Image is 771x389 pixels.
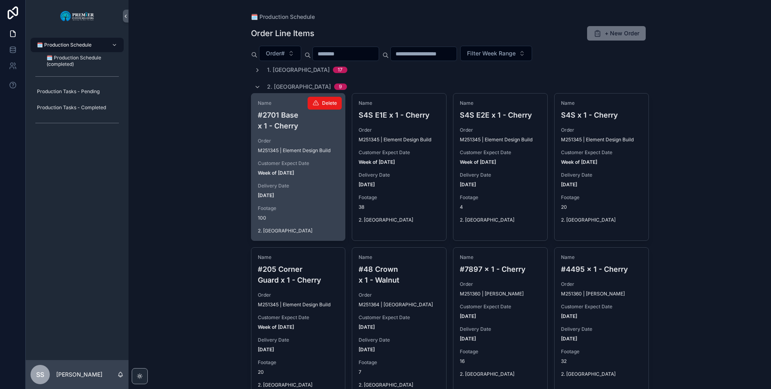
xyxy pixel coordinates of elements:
[453,93,548,241] a: NameS4S E2E x 1 - CherryOrderM251345 | Element Design BuildCustomer Expect DateWeek of [DATE]Deli...
[561,336,577,342] strong: [DATE]
[561,371,642,377] span: 2. [GEOGRAPHIC_DATA]
[37,104,106,111] span: Production Tasks - Completed
[561,303,642,310] span: Customer Expect Date
[266,49,285,57] span: Order#
[31,38,124,52] a: 🗓️ Production Schedule
[258,382,339,388] span: 2. [GEOGRAPHIC_DATA]
[359,172,440,178] span: Delivery Date
[467,49,516,57] span: Filter Week Range
[561,136,634,143] span: M251345 | Element Design Build
[251,13,315,21] a: 🗓️ Production Schedule
[460,336,476,342] strong: [DATE]
[359,382,440,388] span: 2. [GEOGRAPHIC_DATA]
[359,110,440,120] h4: S4S E1E x 1 - Cherry
[561,100,642,106] span: Name
[561,348,642,355] span: Footage
[251,93,346,241] a: Name#2701 Base x 1 - CherryOrderM251345 | Element Design BuildCustomer Expect DateWeek of [DATE]D...
[561,291,625,297] span: M251360 | [PERSON_NAME]
[359,100,440,106] span: Name
[561,181,577,187] strong: [DATE]
[359,359,440,366] span: Footage
[561,326,642,332] span: Delivery Date
[359,346,375,352] strong: [DATE]
[460,264,541,275] h4: #7897 x 1 - Cherry
[56,371,102,379] p: [PERSON_NAME]
[339,84,342,90] div: 9
[359,149,440,156] span: Customer Expect Date
[460,194,541,201] span: Footage
[460,172,541,178] span: Delivery Date
[258,205,339,212] span: Footage
[359,369,440,375] span: 7
[258,100,339,106] span: Name
[267,83,331,91] span: 2. [GEOGRAPHIC_DATA]
[605,29,639,37] span: + New Order
[40,54,124,68] a: 🗓️ Production Schedule (completed)
[258,264,339,285] h4: #205 Corner Guard x 1 - Cherry
[26,32,128,140] div: scrollable content
[258,183,339,189] span: Delivery Date
[587,26,646,41] button: + New Order
[258,346,274,352] strong: [DATE]
[460,204,541,210] span: 4
[267,66,330,74] span: 1. [GEOGRAPHIC_DATA]
[359,301,433,308] span: M251364 | [GEOGRAPHIC_DATA]
[36,370,44,379] span: SS
[31,100,124,115] a: Production Tasks - Completed
[258,170,294,176] strong: Week of [DATE]
[258,192,274,198] strong: [DATE]
[561,127,642,133] span: Order
[561,110,642,120] h4: S4S x 1 - Cherry
[359,127,440,133] span: Order
[460,149,541,156] span: Customer Expect Date
[460,371,541,377] span: 2. [GEOGRAPHIC_DATA]
[460,159,496,165] strong: Week of [DATE]
[359,337,440,343] span: Delivery Date
[359,217,440,223] span: 2. [GEOGRAPHIC_DATA]
[258,160,339,167] span: Customer Expect Date
[554,93,649,241] a: NameS4S x 1 - CherryOrderM251345 | Element Design BuildCustomer Expect DateWeek of [DATE]Delivery...
[258,110,339,131] h4: #2701 Base x 1 - Cherry
[308,97,342,110] button: Delete
[460,46,532,61] button: Select Button
[561,264,642,275] h4: #4495 x 1 - Cherry
[460,281,541,287] span: Order
[460,358,541,365] span: 16
[359,324,375,330] strong: [DATE]
[258,254,339,261] span: Name
[60,10,95,22] img: App logo
[258,138,339,144] span: Order
[561,358,642,365] span: 32
[322,100,337,106] span: Delete
[251,28,314,39] h1: Order Line Items
[258,228,339,234] span: 2. [GEOGRAPHIC_DATA]
[31,84,124,99] a: Production Tasks - Pending
[561,172,642,178] span: Delivery Date
[359,264,440,285] h4: #48 Crown x 1 - Walnut
[460,326,541,332] span: Delivery Date
[359,194,440,201] span: Footage
[258,147,330,154] span: M251345 | Element Design Build
[37,42,92,48] span: 🗓️ Production Schedule
[561,159,597,165] strong: Week of [DATE]
[258,359,339,366] span: Footage
[561,149,642,156] span: Customer Expect Date
[460,110,541,120] h4: S4S E2E x 1 - Cherry
[359,136,431,143] span: M251345 | Element Design Build
[561,194,642,201] span: Footage
[460,254,541,261] span: Name
[460,136,532,143] span: M251345 | Element Design Build
[561,281,642,287] span: Order
[37,88,100,95] span: Production Tasks - Pending
[359,314,440,321] span: Customer Expect Date
[561,254,642,261] span: Name
[47,55,116,67] span: 🗓️ Production Schedule (completed)
[460,313,476,319] strong: [DATE]
[561,204,642,210] span: 20
[460,291,524,297] span: M251360 | [PERSON_NAME]
[259,46,301,61] button: Select Button
[258,314,339,321] span: Customer Expect Date
[338,67,343,73] div: 17
[460,100,541,106] span: Name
